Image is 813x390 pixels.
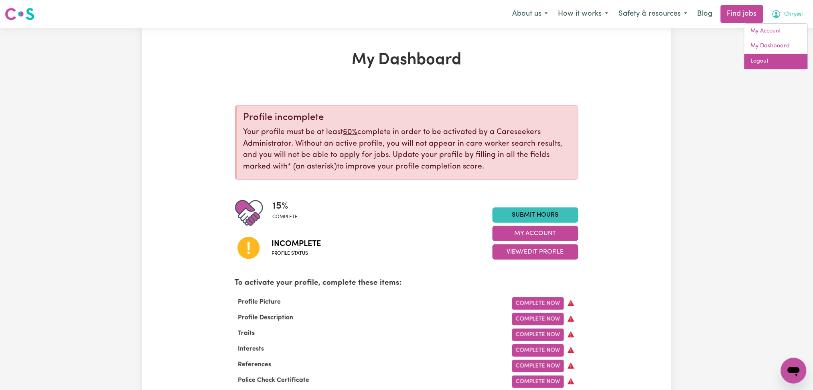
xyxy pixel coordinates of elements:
[507,6,553,22] button: About us
[272,250,321,257] span: Profile status
[273,199,304,227] div: Profile completeness: 15%
[5,5,34,23] a: Careseekers logo
[744,39,808,54] a: My Dashboard
[512,329,564,341] a: Complete Now
[553,6,614,22] button: How it works
[512,297,564,310] a: Complete Now
[235,377,313,384] span: Police Check Certificate
[744,54,808,69] a: Logout
[272,238,321,250] span: Incomplete
[243,112,572,124] div: Profile incomplete
[235,278,578,289] p: To activate your profile, complete these items:
[273,199,298,213] span: 15 %
[273,213,298,221] span: complete
[614,6,693,22] button: Safety & resources
[235,299,284,305] span: Profile Picture
[512,313,564,325] a: Complete Now
[512,344,564,357] a: Complete Now
[766,6,808,22] button: My Account
[235,346,268,352] span: Interests
[5,7,34,21] img: Careseekers logo
[235,51,578,70] h1: My Dashboard
[693,5,718,23] a: Blog
[235,315,297,321] span: Profile Description
[288,163,337,171] span: an asterisk
[512,376,564,388] a: Complete Now
[512,360,564,372] a: Complete Now
[235,330,258,337] span: Traits
[744,23,808,69] div: My Account
[493,226,578,241] button: My Account
[343,128,358,136] u: 60%
[785,10,803,19] span: Chryssi
[781,358,807,384] iframe: Button to launch messaging window
[243,127,572,173] p: Your profile must be at least complete in order to be activated by a Careseekers Administrator. W...
[721,5,763,23] a: Find jobs
[493,207,578,223] a: Submit Hours
[493,244,578,260] button: View/Edit Profile
[235,362,275,368] span: References
[744,24,808,39] a: My Account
